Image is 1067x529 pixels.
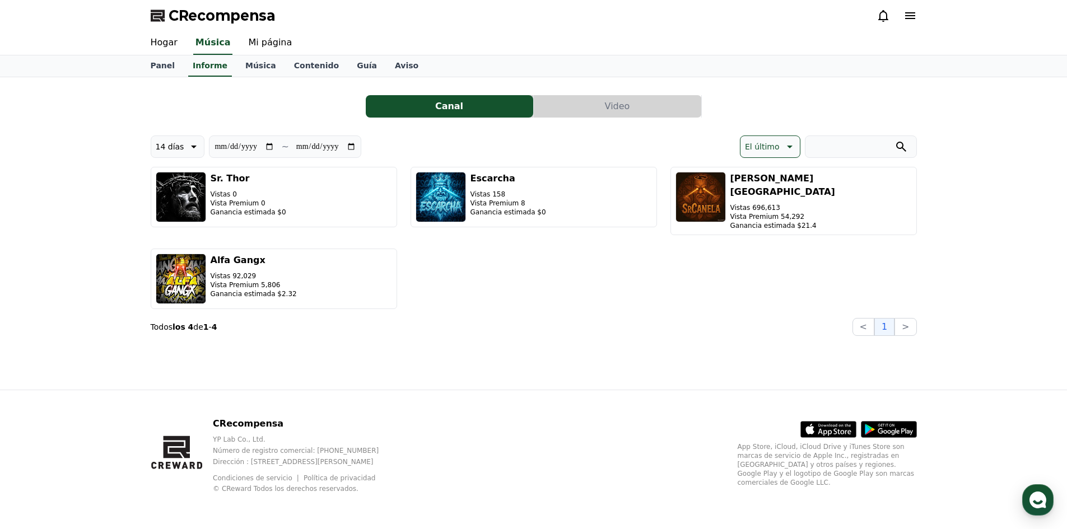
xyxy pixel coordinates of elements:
[151,167,397,227] button: Sr. Thor Vistas 0 Vista Premium 0 Ganancia estimada $0
[188,55,232,77] a: Informe
[213,474,292,482] font: Condiciones de servicio
[193,61,227,70] font: Informe
[209,322,212,331] font: -
[534,95,702,118] a: Video
[193,31,233,55] a: Música
[248,37,292,48] font: Mi página
[730,213,805,221] font: Vista Premium 54,292
[366,95,533,118] button: Canal
[211,173,250,184] font: Sr. Thor
[416,172,466,222] img: Escarcha
[882,321,887,332] font: 1
[173,322,193,331] font: los 4
[151,135,205,158] button: 14 días
[151,37,178,48] font: Hogar
[470,199,525,207] font: Vista Premium 8
[212,322,217,331] font: 4
[213,485,358,493] font: © CReward Todos los derechos reservados.
[411,167,657,227] button: Escarcha Vistas 158 Vista Premium 8 Ganancia estimada $0
[151,249,397,309] button: Alfa Gangx Vistas 92,029 Vista Premium 5,806 Ganancia estimada $2.32
[211,272,257,280] font: Vistas 92,029
[730,204,780,212] font: Vistas 696,613
[860,321,867,332] font: <
[357,61,377,70] font: Guía
[470,173,515,184] font: Escarcha
[605,101,630,111] font: Video
[470,190,506,198] font: Vistas 158
[142,55,184,77] a: Panel
[852,318,874,336] button: <
[239,31,301,55] a: Mi página
[211,208,286,216] font: Ganancia estimada $0
[151,322,173,331] font: Todos
[195,37,231,48] font: Música
[213,458,373,466] font: Dirección : [STREET_ADDRESS][PERSON_NAME]
[294,61,339,70] font: Contenido
[169,8,275,24] font: CRecompensa
[395,61,418,70] font: Aviso
[730,222,817,230] font: Ganancia estimada $21.4
[213,436,265,443] font: YP Lab Co., Ltd.
[366,95,534,118] a: Canal
[534,95,701,118] button: Video
[245,61,276,70] font: Música
[193,322,203,331] font: de
[156,172,206,222] img: Sr. Thor
[745,142,780,151] font: El último
[470,208,546,216] font: Ganancia estimada $0
[236,55,285,77] a: Música
[211,281,281,289] font: Vista Premium 5,806
[902,321,909,332] font: >
[213,418,283,429] font: CRecompensa
[348,55,386,77] a: Guía
[730,173,835,197] font: [PERSON_NAME][GEOGRAPHIC_DATA]
[151,7,275,25] a: CRecompensa
[142,31,187,55] a: Hogar
[203,322,209,331] font: 1
[304,474,375,482] a: Política de privacidad
[386,55,427,77] a: Aviso
[670,167,917,235] button: [PERSON_NAME][GEOGRAPHIC_DATA] Vistas 696,613 Vista Premium 54,292 Ganancia estimada $21.4
[281,141,288,152] font: ~
[738,443,915,486] font: App Store, iCloud, iCloud Drive y iTunes Store son marcas de servicio de Apple Inc., registradas ...
[874,318,894,336] button: 1
[211,199,265,207] font: Vista Premium 0
[740,135,800,158] button: El último
[213,474,301,482] a: Condiciones de servicio
[211,190,237,198] font: Vistas 0
[156,254,206,304] img: Alfa Gangx
[675,172,726,222] img: Sr. Canela
[213,447,379,455] font: Número de registro comercial: [PHONE_NUMBER]
[435,101,463,111] font: Canal
[211,255,265,265] font: Alfa Gangx
[151,61,175,70] font: Panel
[156,142,184,151] font: 14 días
[211,290,297,298] font: Ganancia estimada $2.32
[894,318,916,336] button: >
[285,55,348,77] a: Contenido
